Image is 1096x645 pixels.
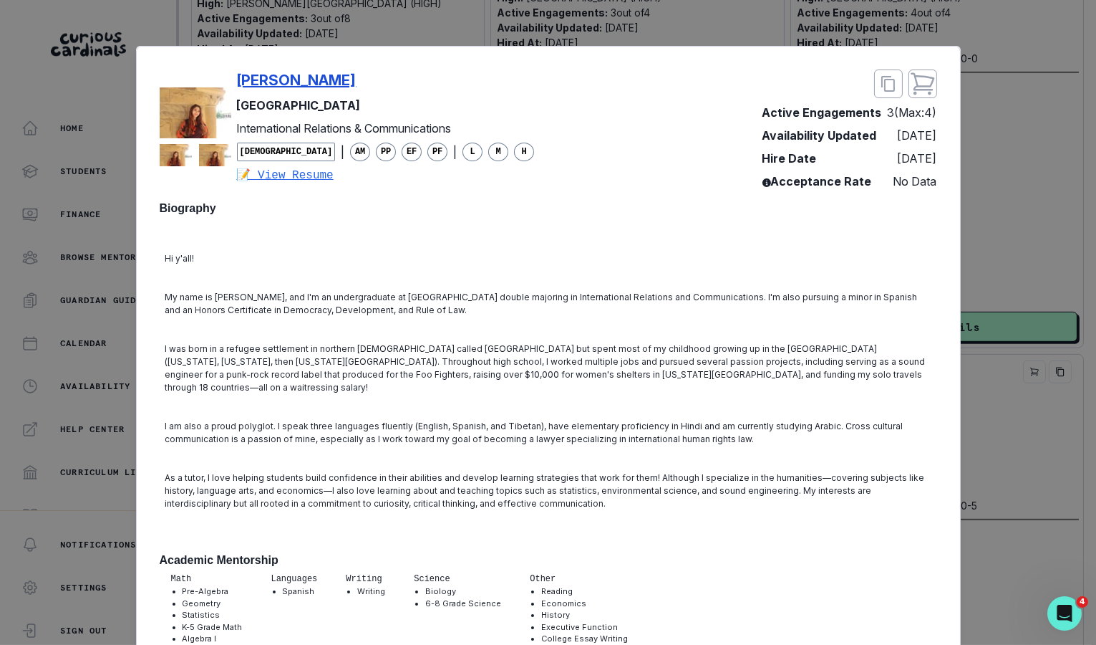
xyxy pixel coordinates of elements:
p: | [453,143,457,161]
p: Availability Updated [762,127,877,144]
p: [GEOGRAPHIC_DATA] [237,97,535,114]
li: History [541,609,628,621]
p: International Relations & Communications [237,120,535,137]
p: Writing [346,573,385,586]
h2: Academic Mentorship [160,553,937,567]
img: mentor profile picture [199,144,231,167]
li: Economics [541,598,628,610]
p: 3 (Max: 4 ) [888,104,937,121]
li: Writing [357,586,385,598]
li: Pre-Algebra [183,586,243,598]
span: PF [427,143,447,161]
span: M [488,143,508,161]
span: EF [402,143,422,161]
span: AM [350,143,370,161]
span: PP [376,143,396,161]
p: As a tutor, I love helping students build confidence in their abilities and develop learning stra... [165,472,931,510]
a: 📝 View Resume [237,167,535,184]
li: 6-8 Grade Science [425,598,501,610]
li: Statistics [183,609,243,621]
p: My name is [PERSON_NAME], and I'm an undergraduate at [GEOGRAPHIC_DATA] double majoring in Intern... [165,291,931,317]
img: mentor profile picture [160,144,192,167]
li: K-5 Grade Math [183,621,243,634]
span: L [462,143,482,161]
p: [PERSON_NAME] [237,70,357,91]
p: [DATE] [898,150,937,167]
li: Geometry [183,598,243,610]
button: close [908,70,937,98]
h2: Biography [160,201,937,215]
p: Other [530,573,628,586]
p: Acceptance Rate [762,173,872,190]
p: I was born in a refugee settlement in northern [DEMOGRAPHIC_DATA] called [GEOGRAPHIC_DATA] but sp... [165,343,931,394]
p: Hi y'all! [165,252,931,265]
img: mentor profile picture [160,87,231,138]
p: I am also a proud polyglot. I speak three languages fluently (English, Spanish, and Tibetan), hav... [165,420,931,446]
p: | [341,143,344,161]
span: H [514,143,534,161]
p: Active Engagements [762,104,882,121]
li: Spanish [283,586,318,598]
li: Biology [425,586,501,598]
iframe: Intercom live chat [1047,596,1082,631]
li: College Essay Writing [541,633,628,645]
p: [DATE] [898,127,937,144]
p: Languages [271,573,318,586]
p: Hire Date [762,150,817,167]
li: Reading [541,586,628,598]
p: No Data [893,173,937,190]
li: Executive Function [541,621,628,634]
p: Math [171,573,243,586]
button: close [874,70,903,98]
span: 4 [1077,596,1088,608]
p: Science [414,573,501,586]
li: Algebra I [183,633,243,645]
span: [DEMOGRAPHIC_DATA] [237,143,336,161]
